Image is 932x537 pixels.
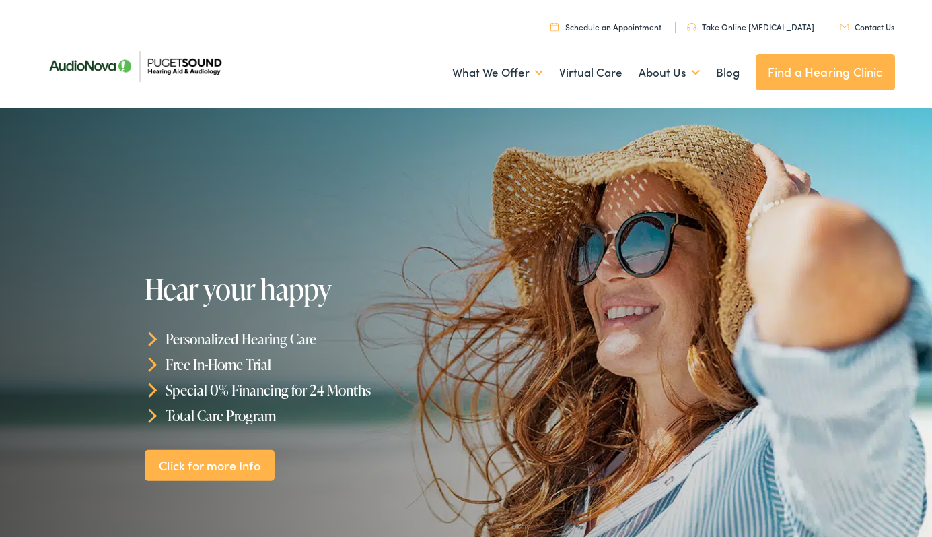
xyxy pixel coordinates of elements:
[145,377,471,403] li: Special 0% Financing for 24 Months
[840,21,894,32] a: Contact Us
[145,326,471,352] li: Personalized Hearing Care
[559,48,622,98] a: Virtual Care
[550,21,661,32] a: Schedule an Appointment
[145,352,471,377] li: Free In-Home Trial
[452,48,543,98] a: What We Offer
[145,274,471,305] h1: Hear your happy
[639,48,700,98] a: About Us
[687,23,696,31] img: utility icon
[145,449,275,481] a: Click for more Info
[687,21,814,32] a: Take Online [MEDICAL_DATA]
[145,402,471,428] li: Total Care Program
[550,22,559,31] img: utility icon
[716,48,740,98] a: Blog
[840,24,849,30] img: utility icon
[756,54,895,90] a: Find a Hearing Clinic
